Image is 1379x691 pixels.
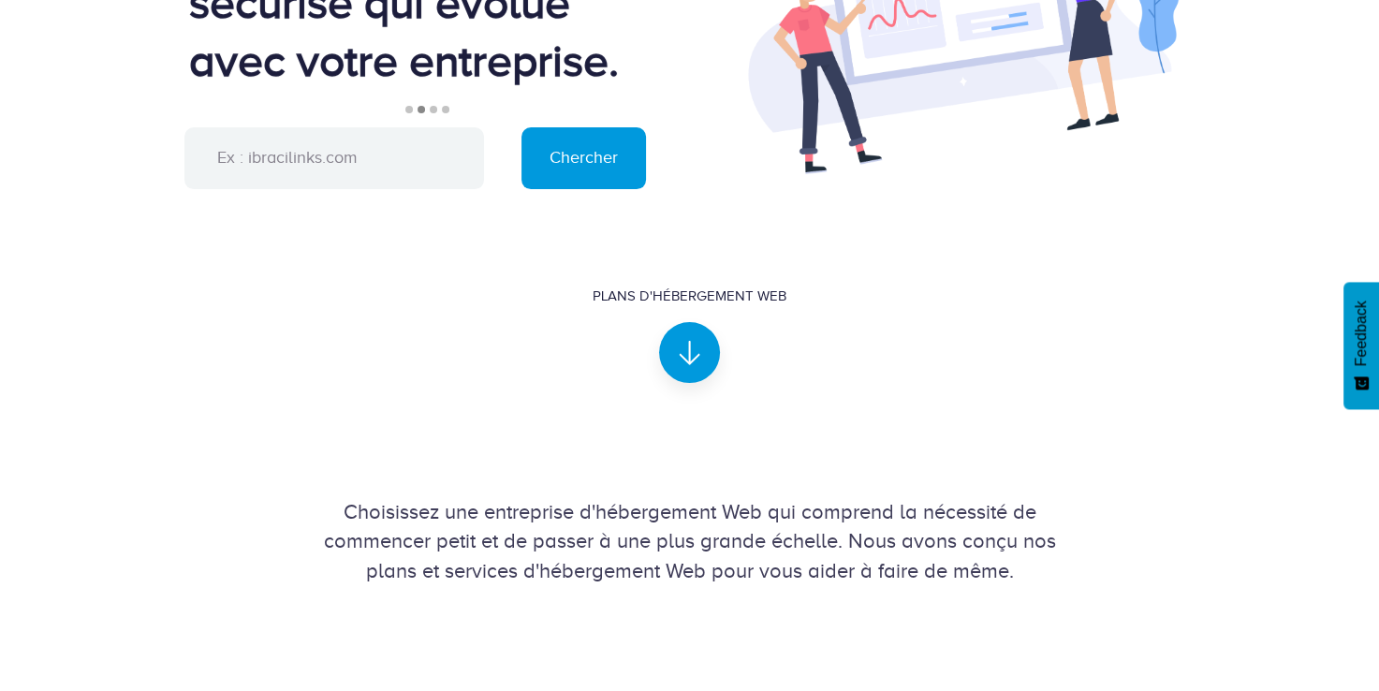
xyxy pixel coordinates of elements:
span: Feedback [1353,301,1370,366]
button: Feedback - Afficher l’enquête [1343,282,1379,409]
input: Chercher [521,127,646,189]
a: Plans d'hébergement Web [593,287,786,367]
div: Plans d'hébergement Web [593,287,786,306]
div: Choisissez une entreprise d'hébergement Web qui comprend la nécessité de commencer petit et de pa... [156,497,1224,585]
input: Ex : ibracilinks.com [184,127,484,189]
